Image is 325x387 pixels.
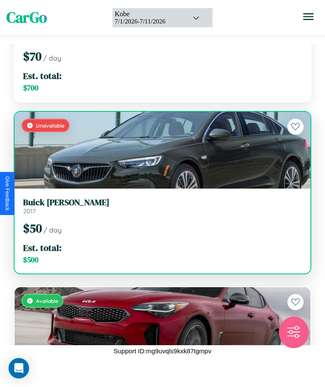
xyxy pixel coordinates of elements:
[115,10,181,18] div: Kobe
[23,255,38,265] span: $ 500
[23,207,36,215] span: 2017
[115,18,181,25] div: 7 / 1 / 2026 - 7 / 11 / 2026
[23,242,62,254] span: Est. total:
[9,358,29,378] div: Open Intercom Messenger
[23,197,302,215] a: Buick [PERSON_NAME]2017
[43,54,61,62] span: / day
[6,7,47,28] span: CarGo
[44,226,62,234] span: / day
[23,197,302,207] h3: Buick [PERSON_NAME]
[23,83,38,93] span: $ 700
[23,48,41,64] span: $ 70
[4,176,10,211] div: Give Feedback
[23,70,62,82] span: Est. total:
[36,122,65,129] span: Unavailable
[114,345,211,357] p: Support ID: mg9uvqls9kxk87tgmpv
[36,298,58,304] span: Available
[23,220,42,236] span: $ 50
